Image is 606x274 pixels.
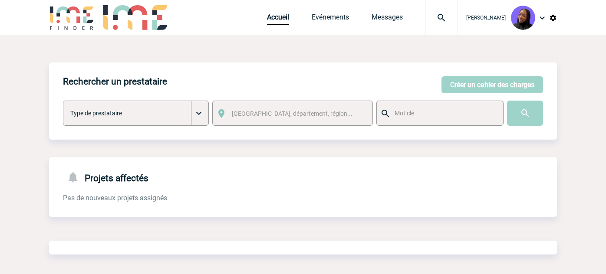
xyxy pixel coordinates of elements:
a: Accueil [267,13,289,25]
span: [PERSON_NAME] [466,15,506,21]
h4: Rechercher un prestataire [63,76,167,87]
a: Messages [372,13,403,25]
img: notifications-24-px-g.png [66,171,85,183]
input: Mot clé [392,108,495,119]
img: IME-Finder [49,5,94,30]
a: Evénements [312,13,349,25]
span: Pas de nouveaux projets assignés [63,194,167,202]
img: 131349-0.png [511,6,535,30]
span: [GEOGRAPHIC_DATA], département, région... [232,110,352,117]
input: Submit [507,101,543,126]
h4: Projets affectés [63,171,148,183]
